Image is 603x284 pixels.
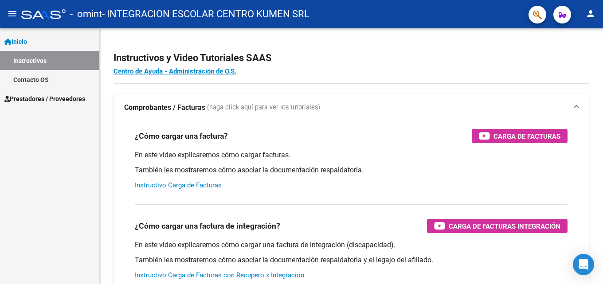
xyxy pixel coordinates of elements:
mat-icon: menu [7,8,18,19]
span: Carga de Facturas Integración [449,221,560,232]
a: Centro de Ayuda - Administración de O.S. [114,67,236,75]
button: Carga de Facturas Integración [427,219,568,233]
h3: ¿Cómo cargar una factura? [135,130,228,142]
a: Instructivo Carga de Facturas [135,181,222,189]
span: Inicio [4,37,27,47]
p: También les mostraremos cómo asociar la documentación respaldatoria. [135,165,568,175]
p: También les mostraremos cómo asociar la documentación respaldatoria y el legajo del afiliado. [135,255,568,265]
p: En este video explicaremos cómo cargar una factura de integración (discapacidad). [135,240,568,250]
p: En este video explicaremos cómo cargar facturas. [135,150,568,160]
span: - INTEGRACION ESCOLAR CENTRO KUMEN SRL [102,4,309,24]
div: Open Intercom Messenger [573,254,594,275]
mat-expansion-panel-header: Comprobantes / Facturas (haga click aquí para ver los tutoriales) [114,93,589,122]
mat-icon: person [585,8,596,19]
a: Instructivo Carga de Facturas con Recupero x Integración [135,271,304,279]
span: - omint [70,4,102,24]
strong: Comprobantes / Facturas [124,103,205,113]
h3: ¿Cómo cargar una factura de integración? [135,220,280,232]
h2: Instructivos y Video Tutoriales SAAS [114,50,589,66]
span: Prestadores / Proveedores [4,94,85,104]
span: Carga de Facturas [493,131,560,142]
button: Carga de Facturas [472,129,568,143]
span: (haga click aquí para ver los tutoriales) [207,103,320,113]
